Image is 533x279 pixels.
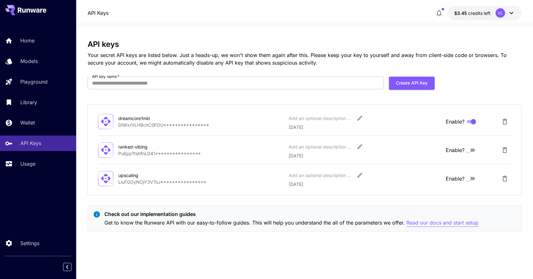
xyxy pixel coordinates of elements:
[118,143,182,150] div: ranked-vibing
[289,172,352,179] div: Add an optional description or comment
[354,169,365,181] button: Edit
[20,98,37,106] p: Library
[20,57,38,65] p: Models
[354,112,365,124] button: Edit
[446,146,464,154] span: Enable?
[289,181,441,187] p: [DATE]
[20,119,35,126] p: Wallet
[20,160,36,168] p: Usage
[354,141,365,152] button: Edit
[496,8,505,18] div: VL
[20,139,41,147] p: API Keys
[104,210,478,218] p: Check out our implementation guides
[88,9,109,17] a: API Keys
[68,261,76,273] div: Collapse sidebar
[498,144,511,156] button: Delete API Key
[104,219,478,227] p: Get to know the Runware API with our easy-to-follow guides. This will help you understand the all...
[20,239,39,247] p: Settings
[20,37,35,44] p: Home
[468,10,490,16] span: credits left
[454,10,468,16] span: $3.45
[289,143,352,150] div: Add an optional description or comment
[88,40,522,49] h3: API keys
[289,152,441,159] p: [DATE]
[498,115,511,128] button: Delete API Key
[454,10,490,16] div: $3.45252
[289,115,352,122] div: Add an optional description or comment
[289,124,441,130] p: [DATE]
[88,9,109,17] nav: breadcrumb
[118,172,182,179] div: upscaling
[88,51,522,67] p: Your secret API keys are listed below. Just a heads-up, we won't show them again after this. Plea...
[389,77,435,90] button: Create API Key
[446,175,464,182] span: Enable?
[118,115,182,122] div: dreamcore1min
[92,74,119,79] label: API key name
[498,172,511,185] button: Delete API Key
[448,6,522,20] button: $3.45252VL
[446,118,464,125] span: Enable?
[20,78,48,86] p: Playground
[63,263,71,271] button: Collapse sidebar
[406,219,478,227] button: Read our docs and start setup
